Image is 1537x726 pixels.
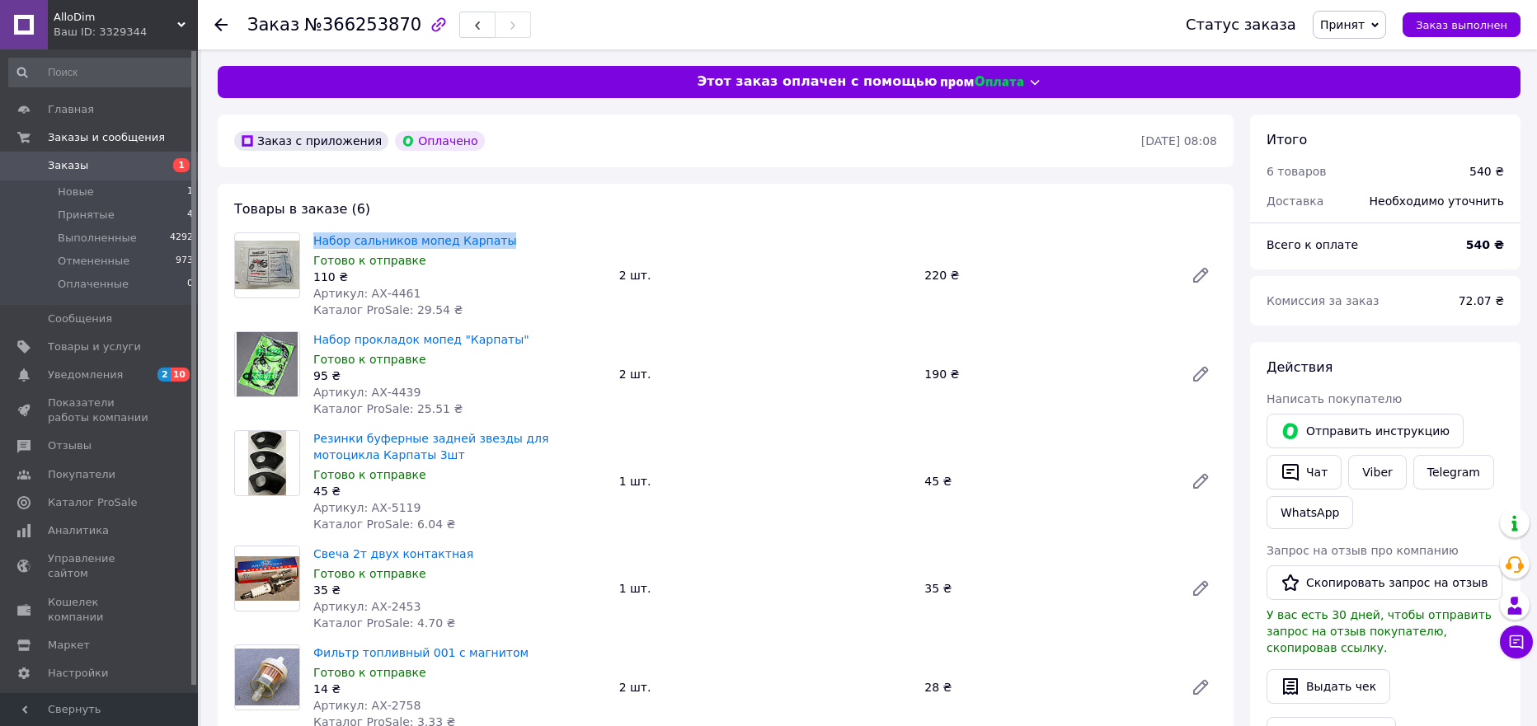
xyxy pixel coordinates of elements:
[613,470,919,493] div: 1 шт.
[1267,165,1327,178] span: 6 товаров
[1267,544,1459,557] span: Запрос на отзыв про компанию
[1267,238,1358,251] span: Всего к оплате
[1184,572,1217,605] a: Редактировать
[313,368,606,384] div: 95 ₴
[1267,455,1342,489] button: Чат
[214,16,228,33] div: Вернуться назад
[1267,608,1492,654] span: У вас есть 30 дней, чтобы отправить запрос на отзыв покупателю, скопировав ссылку.
[48,495,137,510] span: Каталог ProSale
[48,158,88,173] span: Заказы
[918,363,1177,386] div: 190 ₴
[313,699,421,712] span: Артикул: АХ-2758
[48,396,153,425] span: Показатели работы компании
[918,676,1177,699] div: 28 ₴
[48,311,112,326] span: Сообщения
[247,15,299,35] span: Заказ
[248,431,287,495] img: Резинки буферные задней звезды для мотоцикла Карпаты 3шт
[58,208,115,222] span: Принятые
[613,264,919,287] div: 2 шт.
[697,73,937,91] span: Этот заказ оплачен с помощью
[234,201,370,217] span: Товары в заказе (6)
[313,287,421,300] span: Артикул: АХ-4461
[918,264,1177,287] div: 220 ₴
[171,368,190,382] span: 10
[170,231,193,246] span: 4292
[313,386,421,399] span: Артикул: АХ-4439
[48,368,123,382] span: Уведомления
[313,666,426,679] span: Готово к отправке
[918,470,1177,493] div: 45 ₴
[58,231,137,246] span: Выполненные
[1413,455,1494,489] a: Telegram
[235,241,299,289] img: Набор сальников мопед Карпаты
[313,468,426,481] span: Готово к отправке
[1184,671,1217,704] a: Редактировать
[173,158,190,172] span: 1
[1360,183,1514,219] div: Необходимо уточнить
[237,332,298,396] img: Набор прокладок мопед "Карпаты"
[1267,496,1353,529] a: WhatsApp
[54,25,198,40] div: Ваш ID: 3329344
[48,467,115,482] span: Покупатели
[1320,18,1365,31] span: Принят
[613,676,919,699] div: 2 шт.
[313,234,516,247] a: Набор сальников мопед Карпаты
[1267,294,1380,307] span: Комиссия за заказ
[48,666,108,681] span: Настройки
[58,277,129,292] span: Оплаченные
[1403,12,1521,37] button: Заказ выполнен
[313,646,529,659] a: Фильтр топливный 001 с магнитом
[1267,359,1333,375] span: Действия
[1184,259,1217,292] a: Редактировать
[1184,358,1217,391] a: Редактировать
[313,582,606,598] div: 35 ₴
[313,600,421,613] span: Артикул: АХ-2453
[313,333,529,346] a: Набор прокладок мопед "Карпаты"
[1186,16,1296,33] div: Статус заказа
[1469,163,1504,180] div: 540 ₴
[48,340,141,354] span: Товары и услуги
[313,353,426,366] span: Готово к отправке
[313,303,463,316] span: Каталог ProSale: 29.54 ₴
[313,254,426,267] span: Готово к отправке
[187,185,193,199] span: 1
[1141,134,1217,148] time: [DATE] 08:08
[1267,194,1323,208] span: Доставка
[1267,565,1502,600] button: Скопировать запрос на отзыв
[48,102,94,117] span: Главная
[313,616,455,630] span: Каталог ProSale: 4.70 ₴
[58,254,129,269] span: Отмененные
[1348,455,1406,489] a: Viber
[313,681,606,697] div: 14 ₴
[234,131,388,151] div: Заказ с приложения
[1500,625,1533,658] button: Чат с покупателем
[613,577,919,600] div: 1 шт.
[313,547,473,560] a: Свеча 2т двух контактная
[157,368,171,382] span: 2
[48,438,92,453] span: Отзывы
[187,277,193,292] span: 0
[313,432,548,461] a: Резинки буферные задней звезды для мотоцикла Карпаты 3шт
[1466,238,1504,251] b: 540 ₴
[235,556,299,601] img: Свеча 2т двух контактная
[176,254,193,269] span: 973
[1267,669,1390,704] button: Выдать чек
[1459,294,1504,307] span: 72.07 ₴
[313,269,606,285] div: 110 ₴
[304,15,421,35] span: №366253870
[313,402,463,415] span: Каталог ProSale: 25.51 ₴
[313,567,426,580] span: Готово к отправке
[1267,414,1464,448] button: Отправить инструкцию
[48,523,109,538] span: Аналитика
[613,363,919,386] div: 2 шт.
[58,185,94,199] span: Новые
[313,518,455,531] span: Каталог ProSale: 6.04 ₴
[54,10,177,25] span: AlloDim
[187,208,193,222] span: 4
[235,649,299,705] img: Фильтр топливный 001 с магнитом
[918,577,1177,600] div: 35 ₴
[1267,392,1402,405] span: Написать покупателю
[1184,465,1217,498] a: Редактировать
[48,130,165,145] span: Заказы и сообщения
[48,638,90,653] span: Маркет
